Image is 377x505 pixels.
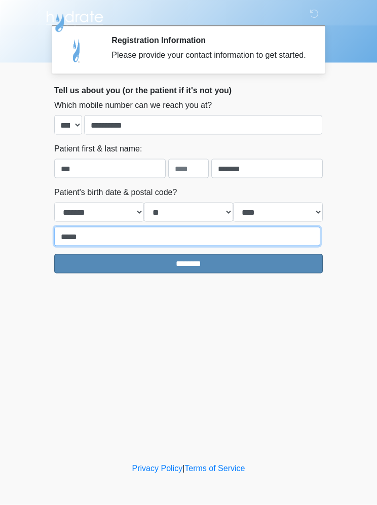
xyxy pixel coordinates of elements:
[132,464,183,473] a: Privacy Policy
[44,8,105,33] img: Hydrate IV Bar - Flagstaff Logo
[182,464,184,473] a: |
[54,186,177,199] label: Patient's birth date & postal code?
[54,99,212,111] label: Which mobile number can we reach you at?
[111,49,308,61] div: Please provide your contact information to get started.
[54,86,323,95] h2: Tell us about you (or the patient if it's not you)
[62,35,92,66] img: Agent Avatar
[54,143,142,155] label: Patient first & last name:
[184,464,245,473] a: Terms of Service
